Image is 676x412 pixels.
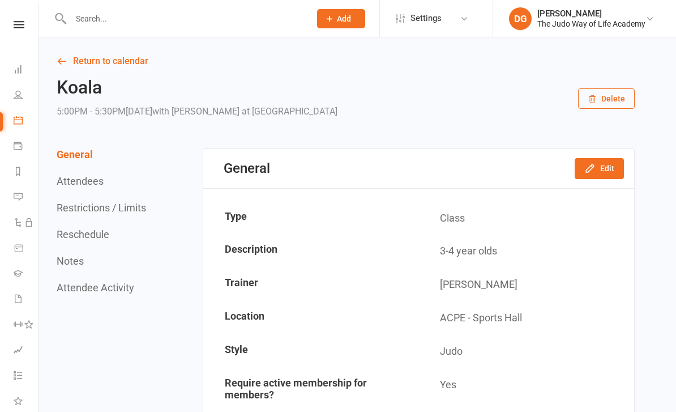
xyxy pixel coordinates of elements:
div: The Judo Way of Life Academy [537,19,645,29]
button: Attendee Activity [57,282,134,294]
a: Calendar [14,109,39,134]
button: Edit [575,158,624,179]
div: [PERSON_NAME] [537,9,645,19]
span: Settings [410,6,442,31]
td: Type [204,202,418,235]
a: People [14,83,39,109]
span: Add [337,14,351,23]
td: 3-4 year olds [420,235,634,267]
button: Attendees [57,175,104,187]
a: Payments [14,134,39,160]
a: Assessments [14,338,39,364]
button: General [57,148,93,160]
div: General [224,160,270,176]
td: Location [204,302,418,334]
a: Reports [14,160,39,185]
td: Trainer [204,269,418,301]
td: Yes [420,369,634,409]
td: ACPE - Sports Hall [420,302,634,334]
button: Restrictions / Limits [57,202,146,214]
button: Notes [57,255,84,267]
button: Add [317,9,365,28]
h2: Koala [57,78,337,97]
td: Judo [420,335,634,368]
button: Delete [578,88,635,109]
input: Search... [67,11,302,27]
a: Dashboard [14,58,39,83]
td: [PERSON_NAME] [420,269,634,301]
td: Require active membership for members? [204,369,418,409]
button: Reschedule [57,228,109,240]
div: DG [509,7,532,30]
span: with [PERSON_NAME] [152,106,239,117]
div: 5:00PM - 5:30PM[DATE] [57,104,337,120]
td: Class [420,202,634,235]
a: Product Sales [14,236,39,262]
td: Style [204,335,418,368]
span: at [GEOGRAPHIC_DATA] [242,106,337,117]
td: Description [204,235,418,267]
a: Return to calendar [57,53,635,69]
